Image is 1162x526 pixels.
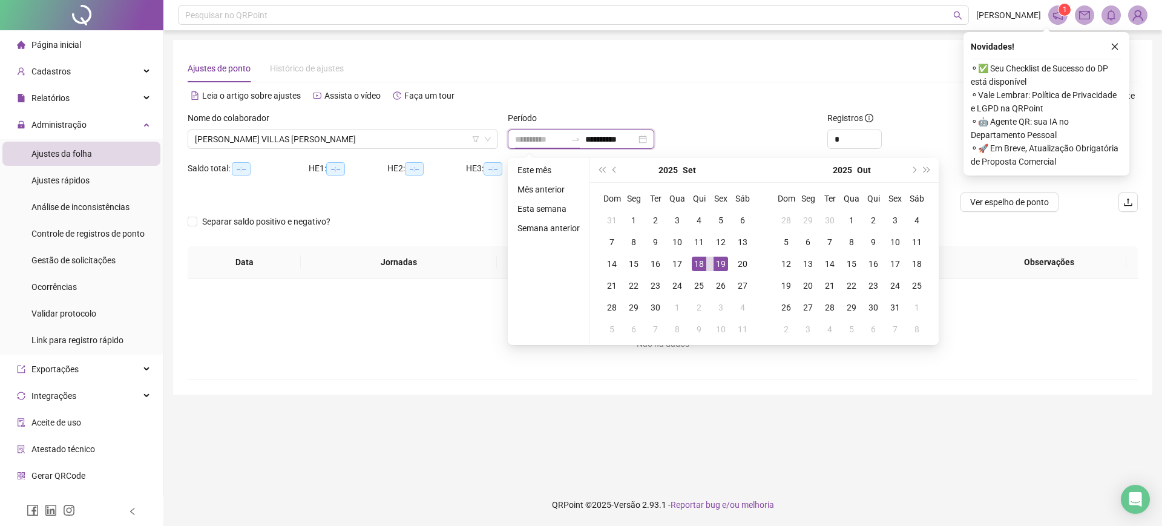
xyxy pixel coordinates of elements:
div: 10 [888,235,902,249]
button: year panel [658,158,678,182]
td: 2025-09-01 [623,209,645,231]
span: ⚬ Vale Lembrar: Política de Privacidade e LGPD na QRPoint [971,88,1122,115]
div: Open Intercom Messenger [1121,485,1150,514]
label: Nome do colaborador [188,111,277,125]
td: 2025-09-27 [732,275,753,297]
td: 2025-09-06 [732,209,753,231]
td: 2025-09-18 [688,253,710,275]
span: Assista o vídeo [324,91,381,100]
td: 2025-10-04 [906,209,928,231]
span: --:-- [232,162,251,176]
div: 4 [822,322,837,337]
div: 25 [692,278,706,293]
span: youtube [313,91,321,100]
div: 21 [605,278,619,293]
div: HE 2: [387,162,466,176]
div: 27 [801,300,815,315]
span: Página inicial [31,40,81,50]
td: 2025-09-11 [688,231,710,253]
div: 17 [888,257,902,271]
div: 30 [866,300,881,315]
td: 2025-10-04 [732,297,753,318]
td: 2025-08-31 [601,209,623,231]
span: solution [17,445,25,453]
span: Validar protocolo [31,309,96,318]
button: month panel [683,158,696,182]
div: 5 [605,322,619,337]
div: 25 [910,278,924,293]
td: 2025-10-07 [645,318,666,340]
td: 2025-09-30 [645,297,666,318]
div: 6 [735,213,750,228]
div: 8 [670,322,684,337]
div: 6 [866,322,881,337]
td: 2025-11-06 [862,318,884,340]
div: 29 [844,300,859,315]
td: 2025-09-25 [688,275,710,297]
div: 26 [779,300,793,315]
span: ⚬ ✅ Seu Checklist de Sucesso do DP está disponível [971,62,1122,88]
span: Controle de registros de ponto [31,229,145,238]
div: 8 [844,235,859,249]
td: 2025-11-01 [906,297,928,318]
div: 21 [822,278,837,293]
th: Observações [972,246,1126,279]
div: 6 [626,322,641,337]
div: 9 [866,235,881,249]
div: 7 [888,322,902,337]
div: 19 [779,278,793,293]
th: Sex [710,188,732,209]
img: 69465 [1129,6,1147,24]
td: 2025-10-05 [601,318,623,340]
span: down [484,136,491,143]
span: --:-- [326,162,345,176]
div: 14 [822,257,837,271]
td: 2025-09-23 [645,275,666,297]
td: 2025-09-08 [623,231,645,253]
div: 20 [735,257,750,271]
th: Dom [601,188,623,209]
div: 9 [648,235,663,249]
td: 2025-10-14 [819,253,841,275]
span: Análise de inconsistências [31,202,130,212]
div: 3 [714,300,728,315]
td: 2025-09-04 [688,209,710,231]
td: 2025-10-27 [797,297,819,318]
td: 2025-10-25 [906,275,928,297]
td: 2025-09-05 [710,209,732,231]
div: 16 [648,257,663,271]
td: 2025-10-15 [841,253,862,275]
button: super-next-year [921,158,934,182]
div: Não há dados [202,337,1123,350]
td: 2025-10-31 [884,297,906,318]
span: Aceite de uso [31,418,81,427]
td: 2025-09-17 [666,253,688,275]
td: 2025-10-01 [841,209,862,231]
td: 2025-11-05 [841,318,862,340]
div: 1 [844,213,859,228]
span: Ajustes da folha [31,149,92,159]
span: Separar saldo positivo e negativo? [197,215,335,228]
div: 30 [822,213,837,228]
td: 2025-10-26 [775,297,797,318]
div: 4 [692,213,706,228]
td: 2025-10-11 [732,318,753,340]
div: 4 [735,300,750,315]
div: 15 [844,257,859,271]
div: 28 [822,300,837,315]
span: Leia o artigo sobre ajustes [202,91,301,100]
span: [PERSON_NAME] [976,8,1041,22]
td: 2025-10-05 [775,231,797,253]
td: 2025-09-09 [645,231,666,253]
td: 2025-10-03 [884,209,906,231]
td: 2025-10-02 [688,297,710,318]
div: 9 [692,322,706,337]
td: 2025-09-16 [645,253,666,275]
span: to [571,134,580,144]
div: 13 [801,257,815,271]
td: 2025-10-08 [666,318,688,340]
td: 2025-10-06 [797,231,819,253]
div: 28 [605,300,619,315]
div: HE 3: [466,162,545,176]
td: 2025-09-28 [775,209,797,231]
